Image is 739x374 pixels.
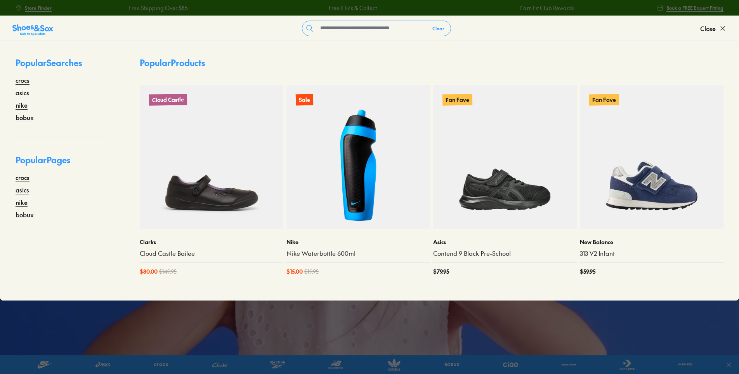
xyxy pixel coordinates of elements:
[328,4,376,12] a: Free Click & Collect
[433,85,577,229] a: Fan Fave
[666,4,723,11] span: Book a FREE Expert Fitting
[433,267,449,276] span: $ 79.95
[580,249,723,258] a: 313 V2 Infant
[149,94,187,106] p: Cloud Castle
[140,85,283,229] a: Cloud Castle
[433,249,577,258] a: Contend 9 Black Pre-School
[16,75,29,85] a: crocs
[286,85,430,229] a: Sale
[16,100,28,110] a: nike
[140,267,158,276] span: $ 80.00
[16,56,109,75] p: Popular Searches
[657,1,723,15] a: Book a FREE Expert Fitting
[16,88,29,97] a: asics
[304,267,319,276] span: $ 19.95
[580,267,595,276] span: $ 59.95
[16,185,29,194] a: asics
[700,24,716,33] span: Close
[286,267,303,276] span: $ 15.00
[16,113,34,122] a: bobux
[140,238,283,246] p: Clarks
[286,238,430,246] p: Nike
[25,4,52,11] span: Store Finder
[12,22,53,35] a: Shoes &amp; Sox
[16,197,28,207] a: nike
[700,20,727,37] button: Close
[433,238,577,246] p: Asics
[16,173,29,182] a: crocs
[580,85,723,229] a: Fan Fave
[580,238,723,246] p: New Balance
[589,94,619,105] p: Fan Fave
[520,4,574,12] a: Earn Fit Club Rewards
[140,249,283,258] a: Cloud Castle Bailee
[286,249,430,258] a: Nike Waterbottle 600ml
[16,154,109,173] p: Popular Pages
[159,267,177,276] span: $ 149.95
[296,94,313,106] p: Sale
[12,24,53,36] img: SNS_Logo_Responsive.svg
[442,94,472,105] p: Fan Fave
[16,210,34,219] a: bobux
[140,56,205,69] p: Popular Products
[16,1,52,15] a: Store Finder
[426,21,451,35] button: Clear
[128,4,187,12] a: Free Shipping Over $85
